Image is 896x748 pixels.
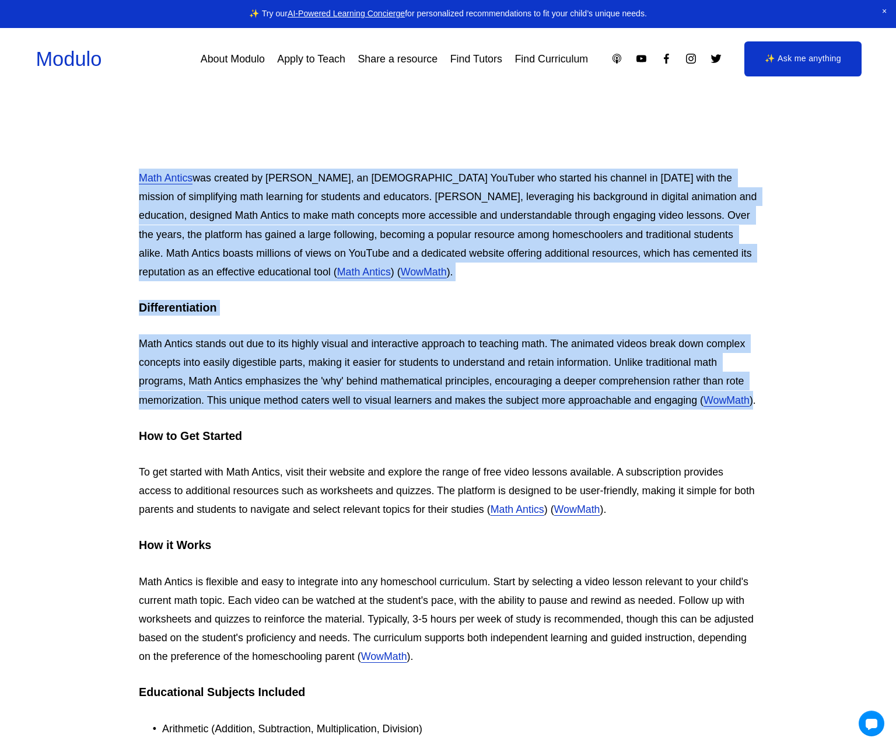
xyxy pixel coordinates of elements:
[358,48,437,69] a: Share a resource
[514,48,588,69] a: Find Curriculum
[139,301,216,314] strong: Differentiation
[450,48,502,69] a: Find Tutors
[554,504,600,515] a: WowMath
[611,53,623,65] a: Apple Podcasts
[744,41,862,76] a: ✨ Ask me anything
[139,172,192,184] a: Math Antics
[139,429,242,442] strong: How to Get Started
[288,9,405,18] a: AI-Powered Learning Concierge
[361,651,407,662] a: WowMath
[139,334,757,410] p: Math Antics stands out due to its highly visual and interactive approach to teaching math. The an...
[660,53,673,65] a: Facebook
[201,48,265,69] a: About Modulo
[685,53,697,65] a: Instagram
[703,394,750,406] a: WowMath
[162,719,757,738] p: Arithmetic (Addition, Subtraction, Multiplication, Division)
[139,463,757,519] p: To get started with Math Antics, visit their website and explore the range of free video lessons ...
[36,48,101,70] a: Modulo
[635,53,647,65] a: YouTube
[277,48,345,69] a: Apply to Teach
[139,169,757,281] p: was created by [PERSON_NAME], an [DEMOGRAPHIC_DATA] YouTuber who started his channel in [DATE] wi...
[139,572,757,666] p: Math Antics is flexible and easy to integrate into any homeschool curriculum. Start by selecting ...
[710,53,722,65] a: Twitter
[337,266,391,278] a: Math Antics
[491,504,544,515] a: Math Antics
[139,686,305,698] strong: Educational Subjects Included
[139,539,211,551] strong: How it Works
[401,266,447,278] a: WowMath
